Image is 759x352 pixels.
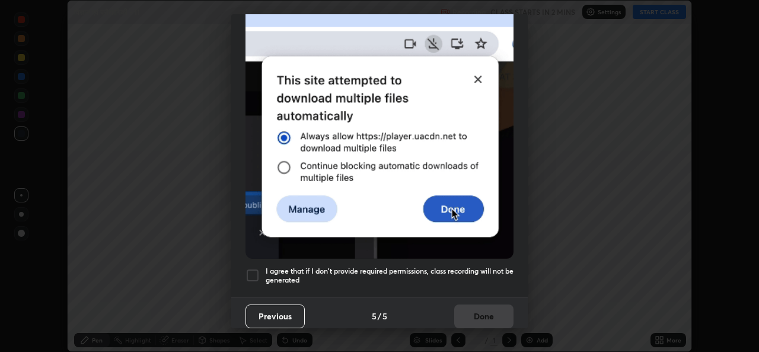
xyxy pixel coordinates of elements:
button: Previous [245,305,305,328]
h4: 5 [382,310,387,322]
h4: / [378,310,381,322]
h4: 5 [372,310,377,322]
h5: I agree that if I don't provide required permissions, class recording will not be generated [266,267,514,285]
